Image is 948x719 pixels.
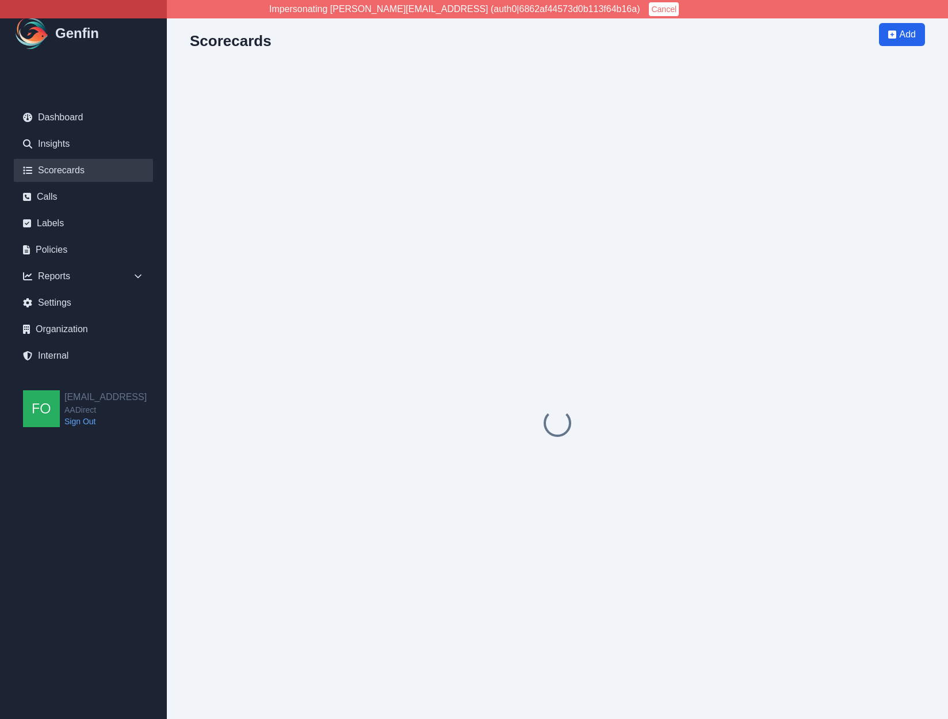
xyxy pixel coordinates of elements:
[64,404,147,416] span: AADirect
[14,344,153,367] a: Internal
[190,32,272,50] h2: Scorecards
[14,318,153,341] a: Organization
[649,2,679,16] button: Cancel
[14,132,153,155] a: Insights
[900,28,916,41] span: Add
[14,185,153,208] a: Calls
[879,23,925,63] a: Add
[14,265,153,288] div: Reports
[64,416,147,427] a: Sign Out
[14,212,153,235] a: Labels
[14,159,153,182] a: Scorecards
[14,15,51,52] img: Logo
[55,24,99,43] h1: Genfin
[14,291,153,314] a: Settings
[14,106,153,129] a: Dashboard
[64,390,147,404] h2: [EMAIL_ADDRESS]
[23,390,60,427] img: founders@genfin.ai
[14,238,153,261] a: Policies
